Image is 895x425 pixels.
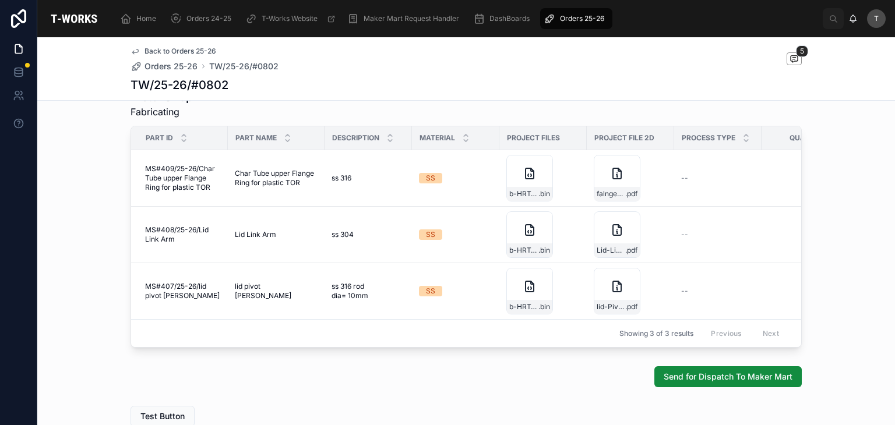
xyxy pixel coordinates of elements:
[538,246,550,255] span: .bin
[131,105,193,119] span: Fabricating
[681,286,688,296] span: --
[146,133,173,143] span: Part ID
[538,302,550,311] span: .bin
[242,8,341,29] a: T-Works Website
[131,61,198,72] a: Orders 25-26
[426,229,435,240] div: SS
[509,189,538,199] span: b-HRT_V2.x_Char-tube-upper-flange-ring-for-Plastic-TOR
[332,230,354,239] span: ss 304
[262,14,318,23] span: T-Works Website
[787,52,802,67] button: 5
[796,45,808,57] span: 5
[235,169,318,187] span: Char Tube upper Flange Ring for plastic TOR
[364,14,459,23] span: Maker Mart Request Handler
[426,173,435,183] div: SS
[420,133,455,143] span: Material
[769,286,842,296] span: 3
[625,302,637,311] span: .pdf
[209,61,279,72] a: TW/25-26/#0802
[332,133,379,143] span: Description
[426,286,435,296] div: SS
[145,225,221,244] span: MS#408/25-26/Lid Link Arm
[131,47,216,56] a: Back to Orders 25-26
[597,302,625,311] span: lid-Pivot-Rod
[470,8,538,29] a: DashBoards
[769,173,842,183] span: 1
[538,189,550,199] span: .bin
[682,133,735,143] span: Process Type
[597,189,625,199] span: falnge-ring-for-plastic-Tor
[117,8,164,29] a: Home
[560,14,604,23] span: Orders 25-26
[681,173,688,183] span: --
[167,8,239,29] a: Orders 24-25
[597,246,625,255] span: Lid-Link-Arm
[140,410,185,422] span: Test Button
[619,329,693,338] span: Showing 3 of 3 results
[654,366,802,387] button: Send for Dispatch To Maker Mart
[790,133,827,143] span: Quantity
[145,282,221,300] span: MS#407/25-26/lid pivot [PERSON_NAME]
[131,77,228,93] h1: TW/25-26/#0802
[235,230,276,239] span: Lid Link Arm
[489,14,530,23] span: DashBoards
[145,164,221,192] span: MS#409/25-26/Char Tube upper Flange Ring for plastic TOR
[625,246,637,255] span: .pdf
[47,9,101,28] img: App logo
[594,133,654,143] span: Project File 2D
[186,14,231,23] span: Orders 24-25
[235,133,277,143] span: Part Name
[145,61,198,72] span: Orders 25-26
[540,8,612,29] a: Orders 25-26
[145,47,216,56] span: Back to Orders 25-26
[681,230,688,239] span: --
[111,6,823,31] div: scrollable content
[332,282,403,300] span: ss 316 rod dia= 10mm
[874,14,879,23] span: T
[344,8,467,29] a: Maker Mart Request Handler
[332,173,351,183] span: ss 316
[769,230,842,239] span: 2
[625,189,637,199] span: .pdf
[235,282,318,300] span: lid pivot [PERSON_NAME]
[664,371,792,382] span: Send for Dispatch To Maker Mart
[509,246,538,255] span: b-HRT_V2.x_Lid-link-arm
[136,14,156,23] span: Home
[507,133,560,143] span: Project Files
[509,302,538,311] span: b-HRT_V2.x_Lid-pivot-rod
